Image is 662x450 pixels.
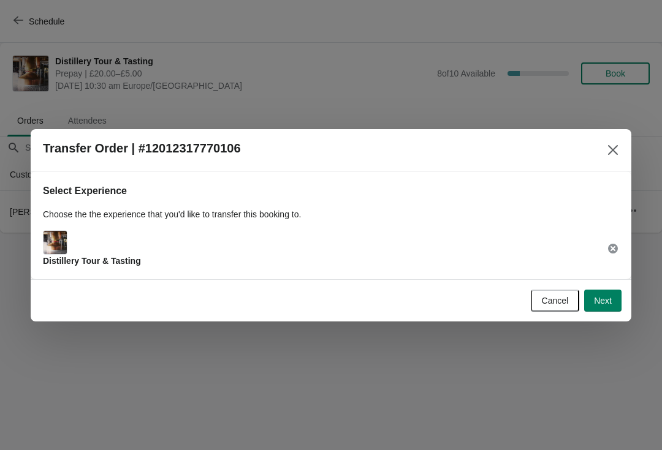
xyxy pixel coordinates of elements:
button: Cancel [531,290,580,312]
button: Next [584,290,622,312]
h2: Transfer Order | #12012317770106 [43,141,241,156]
img: Main Experience Image [44,231,67,254]
h2: Select Experience [43,184,619,198]
span: Next [594,296,612,306]
p: Choose the the experience that you'd like to transfer this booking to. [43,208,619,220]
button: Close [602,139,624,161]
span: Cancel [542,296,569,306]
span: Distillery Tour & Tasting [43,256,141,266]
